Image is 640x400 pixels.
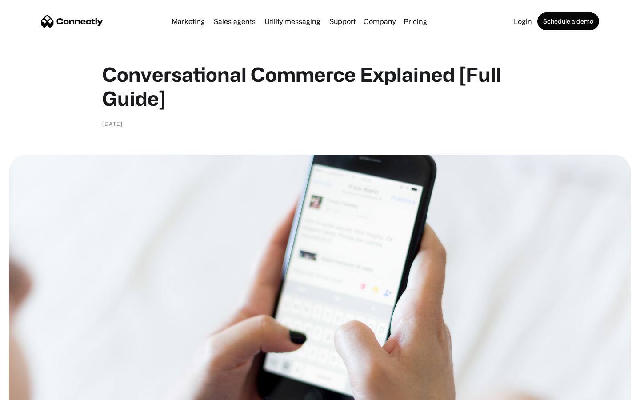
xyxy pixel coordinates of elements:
h1: Conversational Commerce Explained [Full Guide] [102,62,538,110]
a: Login [510,18,536,25]
a: Utility messaging [261,18,324,25]
a: Pricing [400,18,431,25]
a: Sales agents [210,18,259,25]
a: Support [326,18,359,25]
div: [DATE] [102,119,123,128]
div: Company [364,15,396,28]
aside: Language selected: English [9,384,53,397]
a: Schedule a demo [537,12,599,30]
a: Marketing [168,18,208,25]
ul: Language list [18,384,53,397]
